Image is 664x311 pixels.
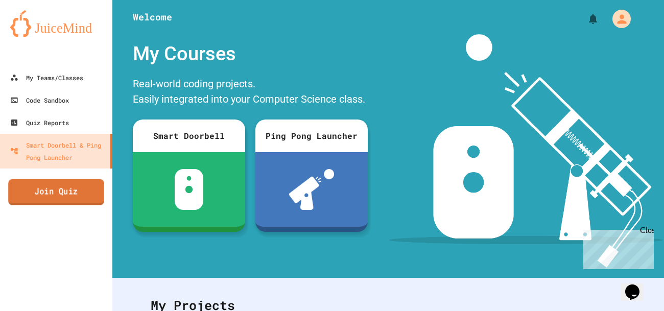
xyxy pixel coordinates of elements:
div: Smart Doorbell & Ping Pong Launcher [10,139,106,163]
div: My Courses [128,34,373,74]
div: My Notifications [568,10,602,28]
div: Quiz Reports [10,116,69,129]
div: Real-world coding projects. Easily integrated into your Computer Science class. [128,74,373,112]
img: banner-image-my-projects.png [389,34,663,268]
img: ppl-with-ball.png [289,169,335,210]
div: Smart Doorbell [133,119,245,152]
a: Join Quiz [8,179,104,205]
div: My Teams/Classes [10,71,83,84]
img: logo-orange.svg [10,10,102,37]
div: Code Sandbox [10,94,69,106]
iframe: chat widget [579,226,654,269]
div: Ping Pong Launcher [255,119,368,152]
div: My Account [602,7,633,31]
iframe: chat widget [621,270,654,301]
div: Chat with us now!Close [4,4,70,65]
img: sdb-white.svg [175,169,204,210]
